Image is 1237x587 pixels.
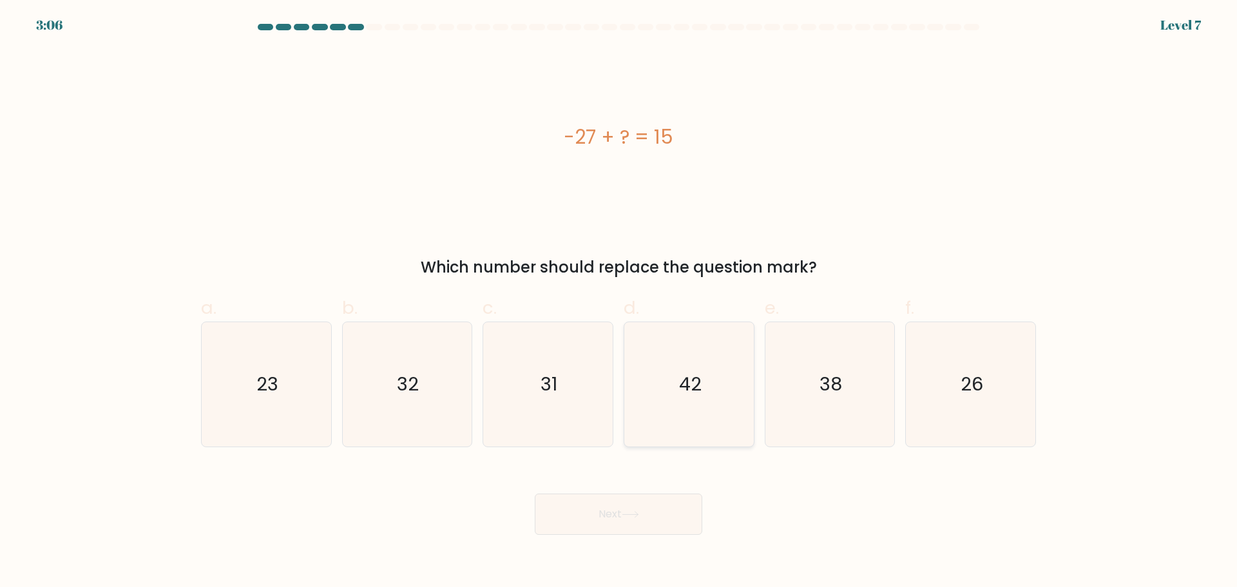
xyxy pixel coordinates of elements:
[679,371,702,397] text: 42
[1160,15,1201,35] div: Level 7
[905,295,914,320] span: f.
[256,371,278,397] text: 23
[201,295,216,320] span: a.
[820,371,842,397] text: 38
[483,295,497,320] span: c.
[535,494,702,535] button: Next
[961,371,983,397] text: 26
[624,295,639,320] span: d.
[36,15,62,35] div: 3:06
[765,295,779,320] span: e.
[209,256,1028,279] div: Which number should replace the question mark?
[398,371,419,397] text: 32
[541,371,558,397] text: 31
[201,122,1036,151] div: -27 + ? = 15
[342,295,358,320] span: b.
